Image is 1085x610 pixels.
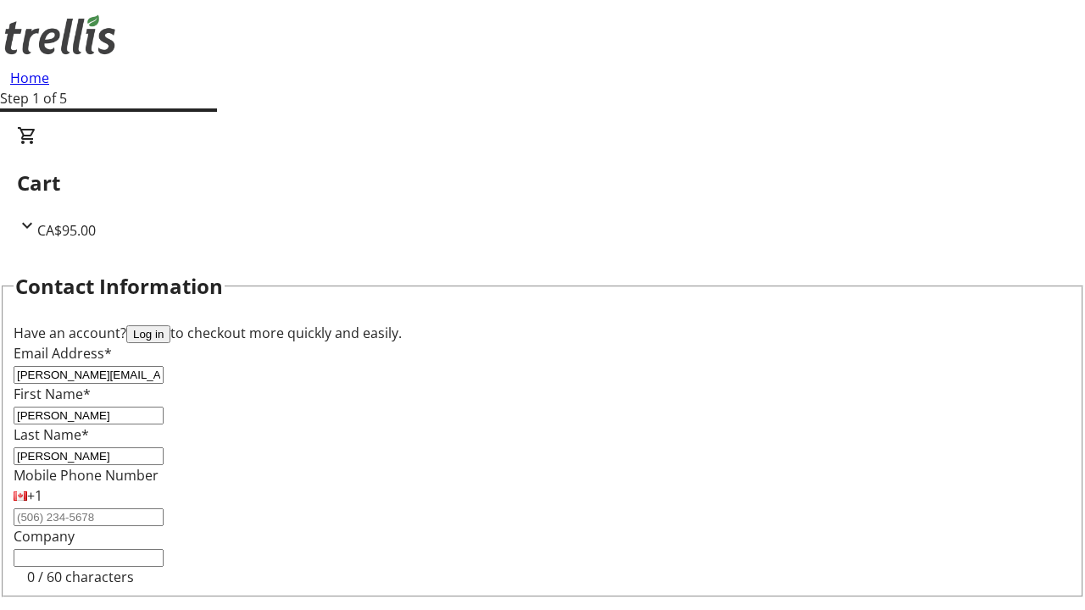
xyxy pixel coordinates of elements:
[17,168,1068,198] h2: Cart
[15,271,223,302] h2: Contact Information
[27,568,134,586] tr-character-limit: 0 / 60 characters
[14,323,1071,343] div: Have an account? to checkout more quickly and easily.
[14,508,164,526] input: (506) 234-5678
[37,221,96,240] span: CA$95.00
[17,125,1068,241] div: CartCA$95.00
[14,527,75,546] label: Company
[14,344,112,363] label: Email Address*
[14,425,89,444] label: Last Name*
[126,325,170,343] button: Log in
[14,385,91,403] label: First Name*
[14,466,159,485] label: Mobile Phone Number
